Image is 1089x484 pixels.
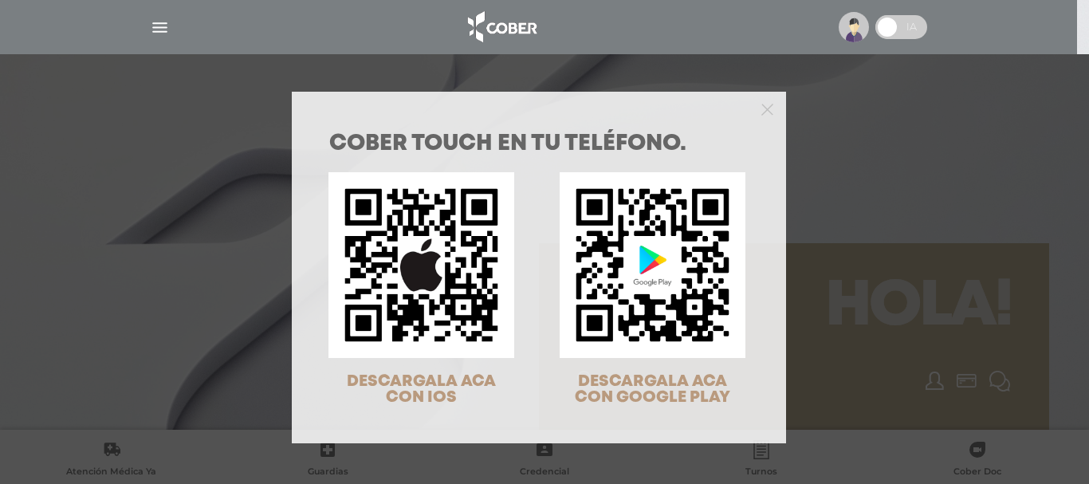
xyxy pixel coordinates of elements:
img: qr-code [328,172,514,358]
span: DESCARGALA ACA CON IOS [347,374,496,405]
button: Close [761,101,773,116]
h1: COBER TOUCH en tu teléfono. [329,133,749,155]
img: qr-code [560,172,745,358]
span: DESCARGALA ACA CON GOOGLE PLAY [575,374,730,405]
